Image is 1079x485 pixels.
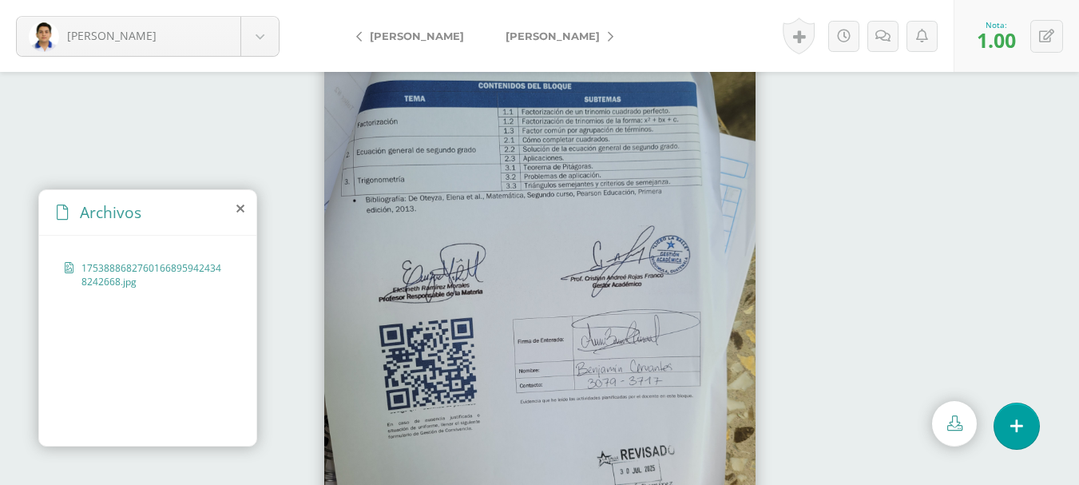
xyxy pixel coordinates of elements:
[506,30,600,42] span: [PERSON_NAME]
[977,19,1016,30] div: Nota:
[67,28,157,43] span: [PERSON_NAME]
[236,202,244,215] i: close
[370,30,464,42] span: [PERSON_NAME]
[343,17,485,55] a: [PERSON_NAME]
[29,22,59,52] img: 72ce7162aef12a30c09b58c354e1c425.png
[977,26,1016,54] span: 1.00
[81,261,223,288] span: 17538886827601668959424348242668.jpg
[80,201,141,223] span: Archivos
[485,17,626,55] a: [PERSON_NAME]
[17,17,279,56] a: [PERSON_NAME]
